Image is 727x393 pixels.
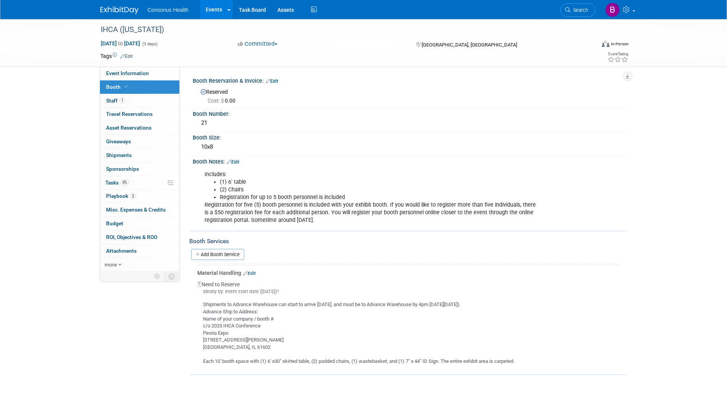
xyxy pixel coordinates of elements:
span: more [105,261,117,268]
div: 10x8 [198,141,621,153]
a: ROI, Objectives & ROO [100,231,179,244]
span: [GEOGRAPHIC_DATA], [GEOGRAPHIC_DATA] [422,42,517,48]
span: Consonus Health [148,7,189,13]
span: Sponsorships [106,166,139,172]
a: Add Booth Service [191,249,244,260]
div: Event Rating [608,52,628,56]
div: Booth Number: [193,108,627,118]
span: [DATE] [DATE] [100,40,140,47]
div: Material Handling [197,269,621,277]
span: 2 [130,193,136,199]
span: Staff [106,98,125,104]
span: Cost: $ [208,98,225,104]
span: Giveaways [106,138,131,144]
div: Includes: Registration for five (5) booth personnel is included with your exhibit booth. If you w... [199,167,543,228]
a: Tasks0% [100,176,179,189]
span: Travel Reservations [106,111,153,117]
span: to [117,40,124,47]
span: Misc. Expenses & Credits [106,207,166,213]
li: Registration for up to 5 booth personnel is included [220,194,538,201]
span: Asset Reservations [106,125,152,131]
div: Shipments to Advance Warehouse can start to arrive [DATE], and must be to Advance Warehouse by 4p... [197,295,621,365]
div: 21 [198,117,621,129]
a: Edit [266,79,278,84]
img: Format-Inperson.png [602,41,609,47]
div: Booth Notes: [193,156,627,166]
a: Travel Reservations [100,107,179,121]
span: Attachments [106,248,137,254]
a: Shipments [100,149,179,162]
span: Budget [106,220,123,226]
img: ExhibitDay [100,6,139,14]
a: Attachments [100,244,179,258]
span: Playbook [106,193,136,199]
a: Misc. Expenses & Credits [100,203,179,217]
a: Playbook2 [100,189,179,203]
a: more [100,258,179,271]
td: Tags [100,52,133,60]
div: IHCA ([US_STATE]) [98,23,584,37]
a: Staff1 [100,94,179,107]
a: Search [560,3,595,17]
a: Budget [100,217,179,230]
a: Edit [243,271,256,276]
li: (1) 6' table [220,178,538,186]
td: Toggle Event Tabs [164,271,179,281]
img: Bridget Crane [605,3,620,17]
span: 0.00 [208,98,239,104]
div: Event Format [550,40,629,51]
span: (3 days) [142,42,158,47]
div: Booth Reservation & Invoice: [193,75,627,85]
span: 0% [121,180,129,185]
td: Personalize Event Tab Strip [151,271,164,281]
div: Need to Reserve [197,277,621,365]
a: Giveaways [100,135,179,148]
span: Booth [106,84,129,90]
a: Booth [100,80,179,94]
i: Booth reservation complete [124,85,128,89]
a: Edit [227,159,239,165]
a: Sponsorships [100,162,179,176]
span: Search [571,7,588,13]
div: Booth Services [189,237,627,245]
a: Edit [120,54,133,59]
div: Ideally by: event start date ([DATE])? [197,288,621,295]
a: Asset Reservations [100,121,179,135]
div: Booth Size: [193,132,627,141]
span: Event Information [106,70,149,76]
button: Committed [235,40,280,48]
span: Shipments [106,152,132,158]
span: Tasks [105,180,129,186]
span: ROI, Objectives & ROO [106,234,157,240]
div: Reserved [198,86,621,104]
div: In-Person [611,41,629,47]
a: Event Information [100,67,179,80]
li: (2) Chairs [220,186,538,194]
span: 1 [119,98,125,103]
